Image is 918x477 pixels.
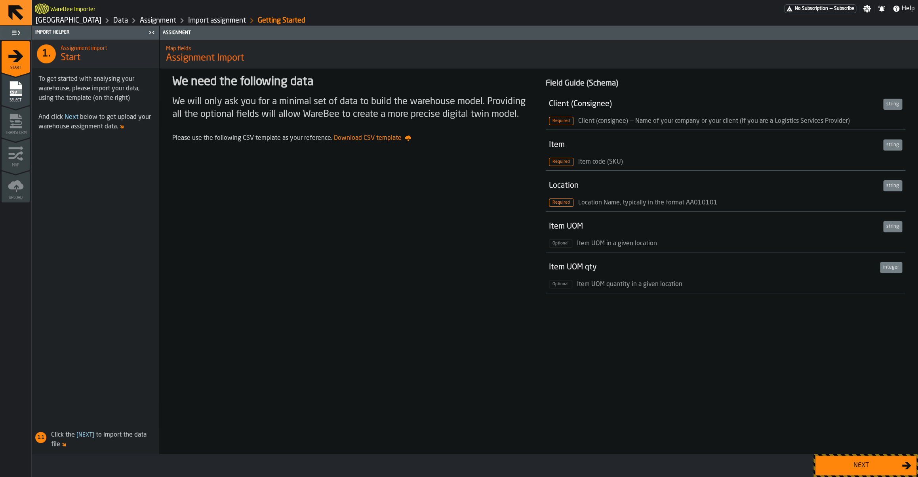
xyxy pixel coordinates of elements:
[172,75,532,89] div: We need the following data
[874,5,889,13] label: button-toggle-Notifications
[2,27,30,38] label: button-toggle-Toggle Full Menu
[860,5,874,13] label: button-toggle-Settings
[549,158,573,166] span: Required
[883,99,902,110] div: string
[35,16,475,25] nav: Breadcrumb
[38,113,152,132] div: And click below to get upload your warehouse assignment data.
[75,432,96,438] span: Next
[140,16,176,25] a: link-to-/wh/i/b5402f52-ce28-4f27-b3d4-5c6d76174849/data/assignments/
[578,118,850,124] span: Client (consignee) — Name of your company or your client (if you are a Logistics Services Provider)
[902,4,915,13] span: Help
[172,95,532,121] div: We will only ask you for a minimal set of data to build the warehouse model. Providing all the op...
[2,196,30,200] span: Upload
[92,432,94,438] span: ]
[35,2,49,16] a: logo-header
[795,6,828,11] span: No Subscription
[880,262,902,273] div: integer
[37,44,56,63] div: 1.
[2,171,30,202] li: menu Upload
[883,139,902,151] div: string
[549,99,880,110] div: Client (Consignee)
[830,6,832,11] span: —
[834,6,854,11] span: Subscribe
[577,240,657,247] span: Item UOM in a given location
[32,430,156,449] div: Click the to import the data file
[65,114,78,120] span: Next
[578,159,623,165] span: Item code (SKU)
[2,106,30,137] li: menu Transform
[34,30,146,35] div: Import Helper
[61,44,152,52] h2: Sub Title
[36,435,46,440] span: 1.1
[146,28,157,37] label: button-toggle-Close me
[258,16,305,25] a: link-to-/wh/i/b5402f52-ce28-4f27-b3d4-5c6d76174849/import/assignment
[549,221,880,232] div: Item UOM
[38,74,152,103] div: To get started with analysing your warehouse, please import your data, using the template (on the...
[549,239,572,248] span: Optional
[549,280,572,288] span: Optional
[549,117,573,125] span: Required
[32,40,159,68] div: title-Start
[32,26,159,40] header: Import Helper
[784,4,856,13] a: link-to-/wh/i/b5402f52-ce28-4f27-b3d4-5c6d76174849/pricing/
[546,78,906,89] div: Field Guide (Schema)
[2,73,30,105] li: menu Select
[549,139,880,151] div: Item
[815,456,916,475] button: button-Next
[61,52,80,64] span: Start
[2,138,30,170] li: menu Map
[2,131,30,135] span: Transform
[883,180,902,191] div: string
[2,163,30,168] span: Map
[160,26,918,40] header: Assignment
[2,66,30,70] span: Start
[784,4,856,13] div: Menu Subscription
[334,134,411,143] span: Download CSV template
[577,281,682,288] span: Item UOM quantity in a given location
[166,52,912,65] span: Assignment Import
[549,180,880,191] div: Location
[160,40,918,69] div: title-Assignment Import
[883,221,902,232] div: string
[50,5,95,13] h2: Sub Title
[188,16,246,25] a: link-to-/wh/i/b5402f52-ce28-4f27-b3d4-5c6d76174849/import/assignment/
[113,16,128,25] a: link-to-/wh/i/b5402f52-ce28-4f27-b3d4-5c6d76174849/data
[820,461,902,470] div: Next
[166,44,912,52] h2: Sub Title
[36,16,101,25] a: link-to-/wh/i/b5402f52-ce28-4f27-b3d4-5c6d76174849
[549,262,877,273] div: Item UOM qty
[889,4,918,13] label: button-toggle-Help
[334,134,411,144] a: Download CSV template
[549,198,573,207] span: Required
[578,200,718,206] span: Location Name, typically in the format AA010101
[2,41,30,73] li: menu Start
[161,30,916,36] div: Assignment
[2,98,30,103] span: Select
[172,135,332,141] span: Please use the following CSV template as your reference.
[76,432,78,438] span: [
